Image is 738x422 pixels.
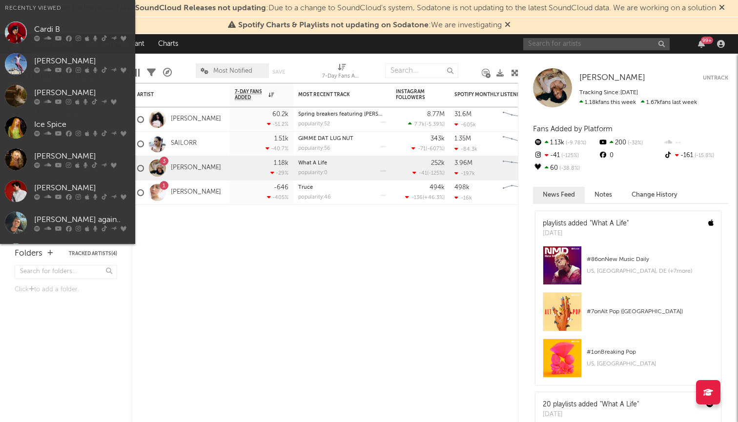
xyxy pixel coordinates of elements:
div: ( ) [412,170,445,176]
div: popularity: 46 [298,195,331,200]
span: -607 % [427,146,443,152]
div: [PERSON_NAME] [34,56,130,67]
span: -32 % [626,141,643,146]
div: 0 [598,149,663,162]
a: What A Life [298,161,327,166]
a: Spring breakers featuring [PERSON_NAME] [298,112,407,117]
div: Artist [137,92,210,98]
span: Dismiss [719,4,725,12]
div: [DATE] [543,410,639,420]
button: Save [272,69,285,75]
span: -136 [411,195,423,201]
div: [PERSON_NAME] [34,182,130,194]
div: 60.2k [272,111,288,118]
a: #1onBreaking PopUS, [GEOGRAPHIC_DATA] [535,339,721,385]
button: Tracked Artists(4) [69,251,117,256]
div: 20 playlists added [543,400,639,410]
div: popularity: 56 [298,146,330,151]
button: Notes [585,187,622,203]
div: -197k [454,170,475,177]
svg: Chart title [498,107,542,132]
div: Click to add a folder. [15,284,117,296]
div: GIMME DAT LUG NUT [298,136,386,141]
div: -16k [454,195,472,201]
div: [PERSON_NAME] again.. [34,214,130,226]
a: [PERSON_NAME] [579,73,645,83]
div: Instagram Followers [396,89,430,100]
div: 343k [430,136,445,142]
div: What A Life [298,161,386,166]
div: -161 [663,149,728,162]
div: [DATE] [543,229,629,239]
div: 1.13k [533,137,598,149]
div: -29 % [270,170,288,176]
button: Change History [622,187,687,203]
span: -9.78 % [564,141,586,146]
div: popularity: 0 [298,170,328,176]
a: SAILORR [171,140,197,148]
svg: Chart title [498,156,542,181]
div: Cardi B [34,24,130,36]
a: GIMME DAT LUG NUT [298,136,353,141]
div: 60 [533,162,598,175]
div: # 7 on Alt Pop ([GEOGRAPHIC_DATA]) [587,306,714,318]
div: 7-Day Fans Added (7-Day Fans Added) [322,59,361,87]
svg: Chart title [498,181,542,205]
div: Edit Columns [132,59,140,87]
div: playlists added [543,219,629,229]
div: 7-Day Fans Added (7-Day Fans Added) [322,71,361,82]
svg: Chart title [498,132,542,156]
div: Spring breakers featuring kesha [298,112,386,117]
div: US, [GEOGRAPHIC_DATA] [587,358,714,370]
div: ( ) [411,145,445,152]
div: 200 [598,137,663,149]
span: 1.67k fans last week [579,100,697,105]
span: -15.8 % [693,153,714,159]
span: Tracking Since: [DATE] [579,90,638,96]
div: Ice Spice [34,119,130,131]
span: -71 [418,146,426,152]
a: #7onAlt Pop ([GEOGRAPHIC_DATA]) [535,292,721,339]
span: -38.8 % [558,166,580,171]
div: # 1 on Breaking Pop [587,346,714,358]
a: "What A Life" [590,220,629,227]
div: Filters [147,59,156,87]
div: 252k [431,160,445,166]
div: # 86 on New Music Daily [587,254,714,265]
div: -646 [274,184,288,191]
a: #86onNew Music DailyUS, [GEOGRAPHIC_DATA], DE (+7more) [535,246,721,292]
div: 494k [430,184,445,191]
a: "What A Life" [600,401,639,408]
div: -51.2 % [267,121,288,127]
span: Spotify Charts & Playlists not updating on Sodatone [238,21,429,29]
span: Dismiss [505,21,511,29]
div: -41 [533,149,598,162]
a: [PERSON_NAME] [171,115,221,123]
div: -40.7 % [266,145,288,152]
div: -- [663,137,728,149]
div: 498k [454,184,470,191]
div: 1.18k [274,160,288,166]
a: [PERSON_NAME] [171,188,221,197]
div: Recently Viewed [5,2,130,14]
span: Fans Added by Platform [533,125,613,133]
input: Search... [385,63,458,78]
div: Spotify Monthly Listeners [454,92,528,98]
a: Truce [298,185,313,190]
span: -125 % [429,171,443,176]
input: Search for artists [523,38,670,50]
a: Charts [151,34,185,54]
div: Most Recent Track [298,92,371,98]
div: 3.96M [454,160,472,166]
div: 31.6M [454,111,471,118]
span: 1.18k fans this week [579,100,636,105]
span: -41 [419,171,427,176]
span: : We are investigating [238,21,502,29]
div: -405 % [267,194,288,201]
button: News Feed [533,187,585,203]
span: 7.7k [414,122,425,127]
span: +46.3 % [424,195,443,201]
span: Most Notified [213,68,252,74]
div: A&R Pipeline [163,59,172,87]
div: ( ) [408,121,445,127]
